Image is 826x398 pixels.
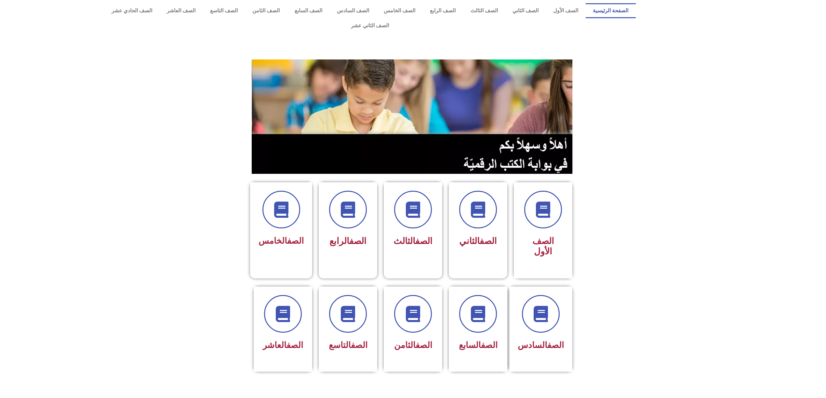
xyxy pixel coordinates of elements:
a: الصف الأول [546,3,586,18]
a: الصف الثامن [245,3,287,18]
span: الصف الأول [532,236,554,257]
span: الثاني [459,236,497,246]
a: الصف [286,340,303,350]
a: الصف [547,340,564,350]
a: الصف [415,236,433,246]
a: الصف [349,236,366,246]
a: الصف [351,340,367,350]
a: الصف الثاني [505,3,546,18]
a: الصف الخامس [377,3,423,18]
span: الثامن [394,340,432,350]
a: الصف [481,340,498,350]
a: الصف السادس [329,3,376,18]
span: العاشر [263,340,303,350]
span: السادس [518,340,564,350]
span: الثالث [393,236,433,246]
a: الصف الحادي عشر [104,3,159,18]
a: الصف العاشر [159,3,203,18]
a: الصف الثالث [463,3,505,18]
a: الصف [287,236,304,246]
span: الخامس [259,236,304,246]
span: السابع [459,340,498,350]
a: الصف الرابع [423,3,463,18]
a: الصف [480,236,497,246]
a: الصف التاسع [203,3,245,18]
a: الصفحة الرئيسية [586,3,636,18]
span: التاسع [329,340,367,350]
a: الصف السابع [287,3,329,18]
span: الرابع [329,236,366,246]
a: الصف [416,340,432,350]
a: الصف الثاني عشر [104,18,636,33]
